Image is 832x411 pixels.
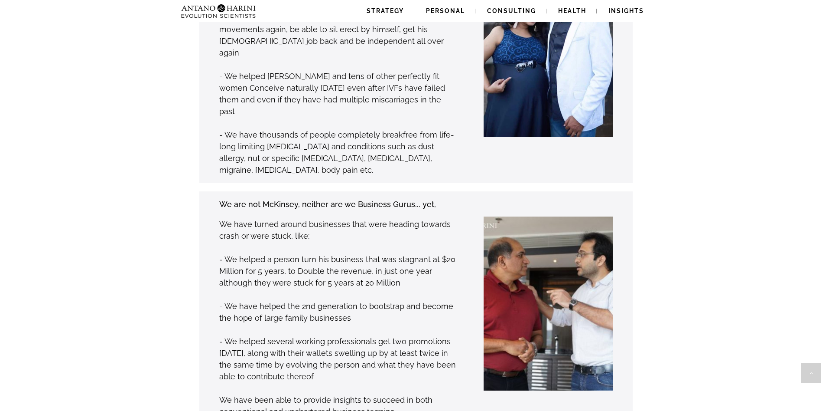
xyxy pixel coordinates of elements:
[219,253,456,289] p: - We helped a person turn his business that was stagnant at $20 Million for 5 years, to Double th...
[219,129,456,176] p: - We have thousands of people completely breakfree from life-long limiting [MEDICAL_DATA] and con...
[219,335,456,382] p: - We helped several working professionals get two promotions [DATE], along with their wallets swe...
[367,7,404,14] span: Strategy
[219,70,456,117] p: - We helped [PERSON_NAME] and tens of other perfectly fit women Conceive naturally [DATE] even af...
[219,200,436,209] strong: We are not McKinsey, neither are we Business Gurus... yet,
[219,218,456,242] p: We have turned around businesses that were heading towards crash or were stuck, like:
[423,217,683,390] img: Janak-Neel
[558,7,586,14] span: Health
[608,7,644,14] span: Insights
[487,7,536,14] span: Consulting
[426,7,465,14] span: Personal
[219,300,456,324] p: - We have helped the 2nd generation to bootstrap and become the hope of large family businesses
